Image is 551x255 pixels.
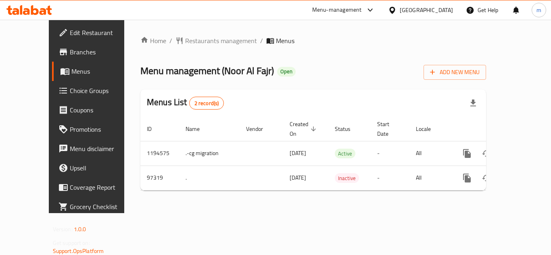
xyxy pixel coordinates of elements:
td: 1194575 [140,141,179,166]
span: Menus [276,36,294,46]
nav: breadcrumb [140,36,486,46]
a: Coupons [52,100,141,120]
td: - [371,166,409,190]
span: Menu disclaimer [70,144,134,153]
a: Choice Groups [52,81,141,100]
span: Coupons [70,105,134,115]
span: ID [147,124,162,134]
a: Menus [52,62,141,81]
span: Version: [53,224,73,234]
a: Menu disclaimer [52,139,141,158]
div: [GEOGRAPHIC_DATA] [400,6,453,15]
span: Add New Menu [430,67,480,77]
th: Actions [451,117,541,141]
td: All [409,141,451,166]
span: Menus [71,66,134,76]
div: Total records count [189,97,224,110]
span: Branches [70,47,134,57]
button: Change Status [477,144,496,163]
td: 97319 [140,166,179,190]
a: Promotions [52,120,141,139]
table: enhanced table [140,117,541,191]
td: All [409,166,451,190]
button: Change Status [477,168,496,188]
a: Upsell [52,158,141,178]
span: [DATE] [290,172,306,183]
span: Coverage Report [70,182,134,192]
span: Start Date [377,119,400,139]
h2: Menus List [147,96,224,110]
a: Home [140,36,166,46]
span: Vendor [246,124,273,134]
span: Grocery Checklist [70,202,134,211]
span: Promotions [70,124,134,134]
button: Add New Menu [424,65,486,80]
div: Inactive [335,173,359,183]
span: 2 record(s) [190,100,224,107]
td: - [371,141,409,166]
span: Created On [290,119,319,139]
span: Name [186,124,210,134]
span: Edit Restaurant [70,28,134,37]
a: Grocery Checklist [52,197,141,216]
a: Restaurants management [175,36,257,46]
span: [DATE] [290,148,306,158]
span: Menu management ( Noor Al Fajr ) [140,62,274,80]
span: Status [335,124,361,134]
span: Get support on: [53,238,90,248]
a: Coverage Report [52,178,141,197]
li: / [169,36,172,46]
span: Active [335,149,355,158]
span: Upsell [70,163,134,173]
span: Restaurants management [185,36,257,46]
td: .-cg migration [179,141,240,166]
a: Edit Restaurant [52,23,141,42]
span: m [536,6,541,15]
button: more [457,168,477,188]
span: Inactive [335,174,359,183]
span: 1.0.0 [74,224,86,234]
div: Export file [463,93,483,113]
span: Choice Groups [70,86,134,95]
button: more [457,144,477,163]
span: Locale [416,124,441,134]
span: Open [277,68,296,75]
a: Branches [52,42,141,62]
td: . [179,166,240,190]
div: Menu-management [312,5,362,15]
li: / [260,36,263,46]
